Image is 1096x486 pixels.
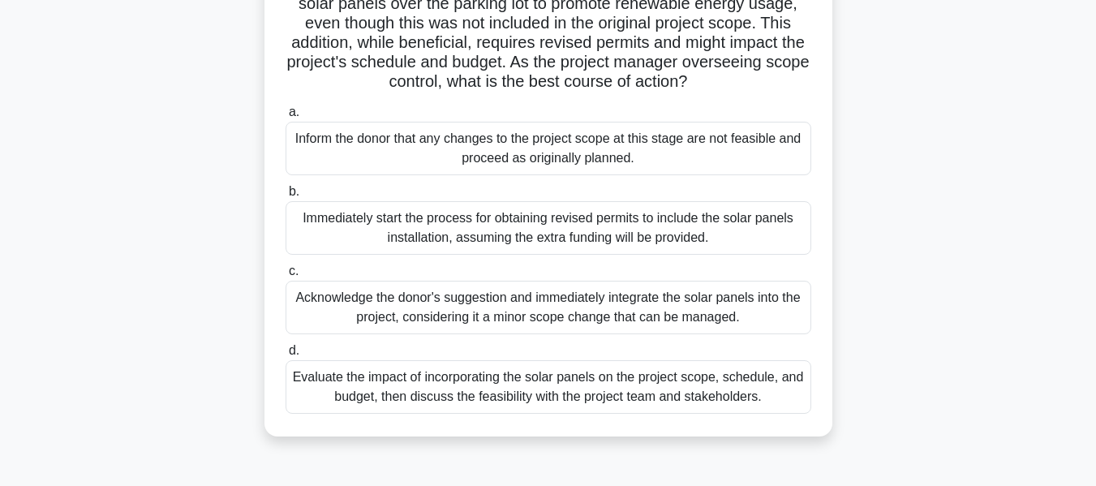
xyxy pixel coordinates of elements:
[289,343,299,357] span: d.
[286,281,811,334] div: Acknowledge the donor's suggestion and immediately integrate the solar panels into the project, c...
[289,264,299,277] span: c.
[289,184,299,198] span: b.
[286,360,811,414] div: Evaluate the impact of incorporating the solar panels on the project scope, schedule, and budget,...
[289,105,299,118] span: a.
[286,122,811,175] div: Inform the donor that any changes to the project scope at this stage are not feasible and proceed...
[286,201,811,255] div: Immediately start the process for obtaining revised permits to include the solar panels installat...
